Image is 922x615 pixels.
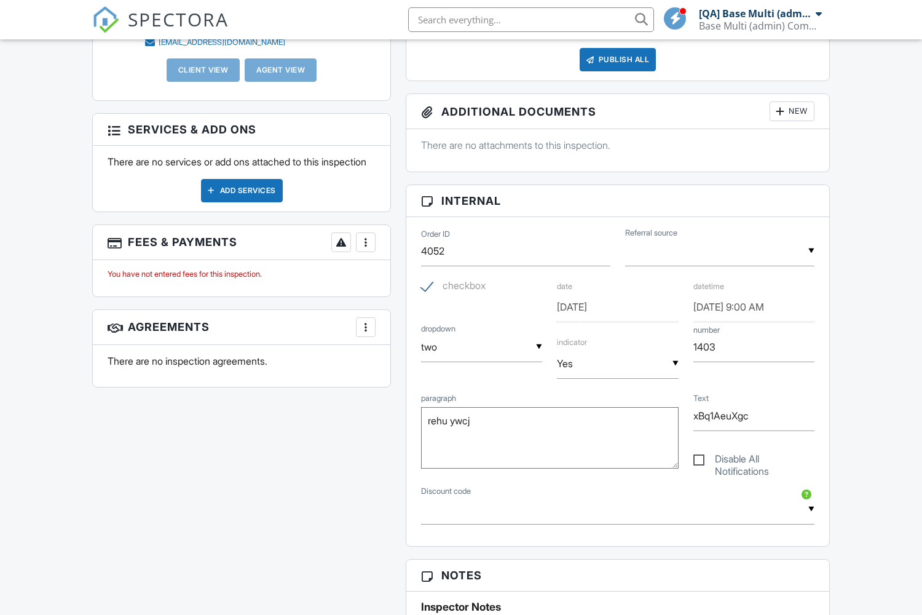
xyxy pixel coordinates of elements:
textarea: paragraph [421,407,679,469]
label: date [557,282,572,291]
div: Base Multi (admin) Company [699,20,822,32]
label: Text [693,393,709,404]
a: SPECTORA [92,17,229,42]
label: number [693,325,720,336]
label: indicator [557,322,678,347]
input: Text [693,401,814,431]
p: There are no inspection agreements. [108,354,376,368]
img: The Best Home Inspection Software - Spectora [92,6,119,33]
label: datetime [693,282,724,291]
label: checkbox [421,280,486,295]
div: There are no services or add ons attached to this inspection [93,146,390,211]
label: paragraph [421,393,456,404]
label: dropdown [421,323,455,335]
p: There are no attachments to this inspection. [421,138,814,152]
h3: Fees & Payments [93,225,390,260]
input: number [693,332,814,362]
input: Search everything... [408,7,654,32]
h3: Agreements [93,310,390,345]
input: Select Date and Time [693,292,814,322]
h3: Internal [406,185,829,217]
h3: Services & Add ons [93,114,390,146]
h5: Inspector Notes [421,601,814,613]
div: Publish All [580,48,656,71]
h3: Notes [406,560,829,592]
div: [QA] Base Multi (admin) [699,7,813,20]
input: Select Date [557,292,678,322]
label: Disable All Notifications [693,453,814,469]
span: SPECTORA [128,6,229,32]
label: Discount code [421,486,471,497]
div: Add Services [201,179,283,202]
label: Referral source [625,228,677,239]
div: New [770,101,814,121]
div: You have not entered fees for this inspection. [108,269,376,279]
h3: Additional Documents [406,94,829,129]
label: Order ID [421,228,450,239]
